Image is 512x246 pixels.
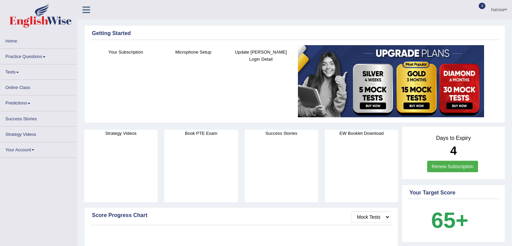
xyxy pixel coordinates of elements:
[0,95,77,109] a: Predictions
[298,45,484,117] img: small5.jpg
[450,144,456,157] b: 4
[0,127,77,140] a: Strategy Videos
[0,49,77,62] a: Practice Questions
[479,3,485,9] span: 4
[0,142,77,155] a: Your Account
[84,130,158,137] h4: Strategy Videos
[427,161,478,172] a: Renew Subscription
[409,135,498,141] h4: Days to Expiry
[325,130,398,137] h4: EW Booklet Download
[0,80,77,93] a: Online Class
[0,33,77,47] a: Home
[0,111,77,124] a: Success Stories
[164,130,238,137] h4: Book PTE Exam
[409,189,498,197] div: Your Target Score
[163,49,224,56] h4: Microphone Setup
[431,208,468,233] b: 65+
[231,49,292,63] h4: Update [PERSON_NAME] Login Detail
[92,211,390,219] div: Score Progress Chart
[95,49,156,56] h4: Your Subscription
[245,130,318,137] h4: Success Stories
[0,64,77,78] a: Tests
[92,29,498,37] div: Getting Started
